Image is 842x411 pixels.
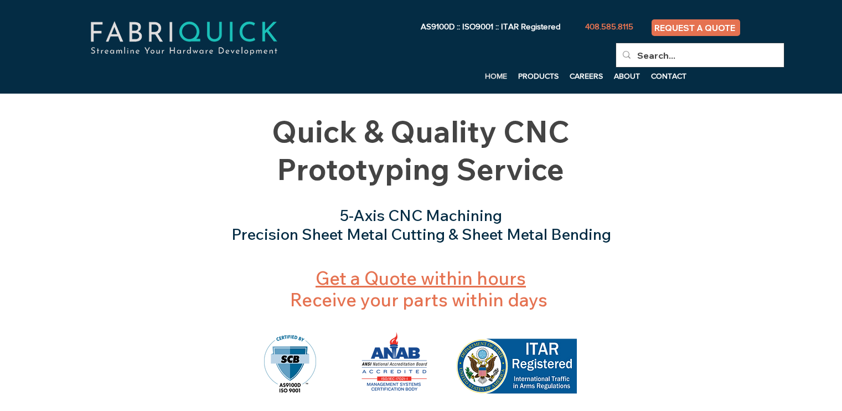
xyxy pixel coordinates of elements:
[608,68,645,84] a: ABOUT
[564,68,608,84] a: CAREERS
[479,68,513,84] a: HOME
[645,68,692,84] p: CONTACT
[290,267,547,310] span: Receive your parts within days
[457,338,577,394] img: ITAR Registered.png
[231,206,611,244] span: 5-Axis CNC Machining Precision Sheet Metal Cutting & Sheet Metal Bending
[306,68,693,84] nav: Site
[264,335,316,394] img: AS9100D and ISO 9001 Mark.png
[316,267,526,289] a: Get a Quote within hours
[637,43,761,68] input: Search...
[654,23,735,33] span: REQUEST A QUOTE
[585,22,633,31] span: 408.585.8115
[357,330,433,394] img: ANAB-MS-CB-3C.png
[421,22,560,31] span: AS9100D :: ISO9001 :: ITAR Registered
[50,9,318,68] img: fabriquick-logo-colors-adjusted.png
[272,112,570,188] span: Quick & Quality CNC Prototyping Service
[652,19,740,36] a: REQUEST A QUOTE
[645,68,693,84] a: CONTACT
[513,68,564,84] a: PRODUCTS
